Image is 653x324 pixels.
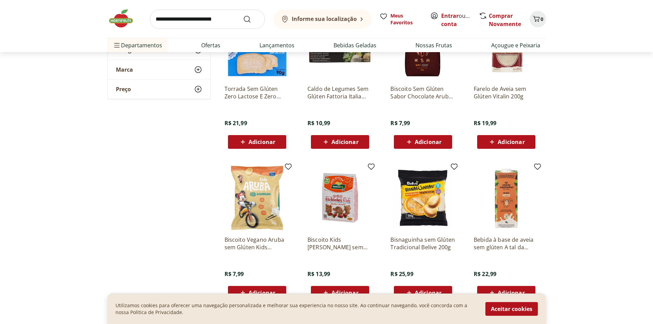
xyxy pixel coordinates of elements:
a: Ofertas [201,41,220,49]
img: Hortifruti [107,8,142,29]
span: R$ 25,99 [390,270,413,278]
span: R$ 19,99 [474,119,496,127]
span: Meus Favoritos [390,12,422,26]
button: Menu [113,37,121,53]
a: Comprar Novamente [489,12,521,28]
button: Carrinho [530,11,546,27]
button: Preço [108,80,210,99]
span: Departamentos [113,37,162,53]
p: Utilizamos cookies para oferecer uma navegação personalizada e melhorar sua experiencia no nosso ... [116,302,477,316]
button: Aceitar cookies [485,302,538,316]
button: Adicionar [394,286,452,300]
button: Adicionar [228,286,286,300]
a: Meus Favoritos [379,12,422,26]
button: Adicionar [477,286,535,300]
a: Biscoito Sem Glúten Sabor Chocolate Aruba 100G [390,85,456,100]
a: Torrada Sem Glúten Zero Lactose E Zero Açúcar Aminna Caixa 90G [225,85,290,100]
span: R$ 7,99 [390,119,410,127]
a: Entrar [441,12,459,20]
a: Açougue e Peixaria [491,41,540,49]
button: Marca [108,60,210,79]
span: Adicionar [415,290,442,296]
a: Bisnaguinha sem Glúten Tradicional Belive 200g [390,236,456,251]
a: Lançamentos [259,41,294,49]
span: R$ 7,99 [225,270,244,278]
button: Submit Search [243,15,259,23]
span: R$ 13,99 [307,270,330,278]
span: Adicionar [498,290,524,296]
img: Bebida à base de aveia sem glúten A tal da castanha 1L [474,165,539,230]
span: Adicionar [331,290,358,296]
span: ou [441,12,472,28]
button: Adicionar [394,135,452,149]
button: Adicionar [311,286,369,300]
input: search [150,10,265,29]
a: Biscoito Kids [PERSON_NAME] sem Glúten Natural Life 80g [307,236,373,251]
span: Adicionar [249,290,275,296]
a: Bebida à base de aveia sem glúten A tal da castanha 1L [474,236,539,251]
img: Bisnaguinha sem Glúten Tradicional Belive 200g [390,165,456,230]
button: Informe sua localização [273,10,371,29]
button: Adicionar [477,135,535,149]
button: Adicionar [228,135,286,149]
span: 0 [541,16,543,22]
a: Nossas Frutas [415,41,452,49]
button: Adicionar [311,135,369,149]
span: Preço [116,86,131,93]
span: Adicionar [331,139,358,145]
span: Adicionar [415,139,442,145]
a: Criar conta [441,12,479,28]
a: Farelo de Aveia sem Glúten Vitalin 200g [474,85,539,100]
span: R$ 22,99 [474,270,496,278]
span: Adicionar [249,139,275,145]
b: Informe sua localização [292,15,357,23]
span: Adicionar [498,139,524,145]
img: Biscoito Kids Sabor Morango sem Glúten Natural Life 80g [307,165,373,230]
a: Biscoito Vegano Aruba sem Glúten Kids Baunilha 30g [225,236,290,251]
a: Caldo de Legumes Sem Glúten Fattoria Italia 110g [307,85,373,100]
span: Marca [116,66,133,73]
img: Biscoito Vegano Aruba sem Glúten Kids Baunilha 30g [225,165,290,230]
span: R$ 10,99 [307,119,330,127]
a: Bebidas Geladas [334,41,376,49]
span: R$ 21,99 [225,119,247,127]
